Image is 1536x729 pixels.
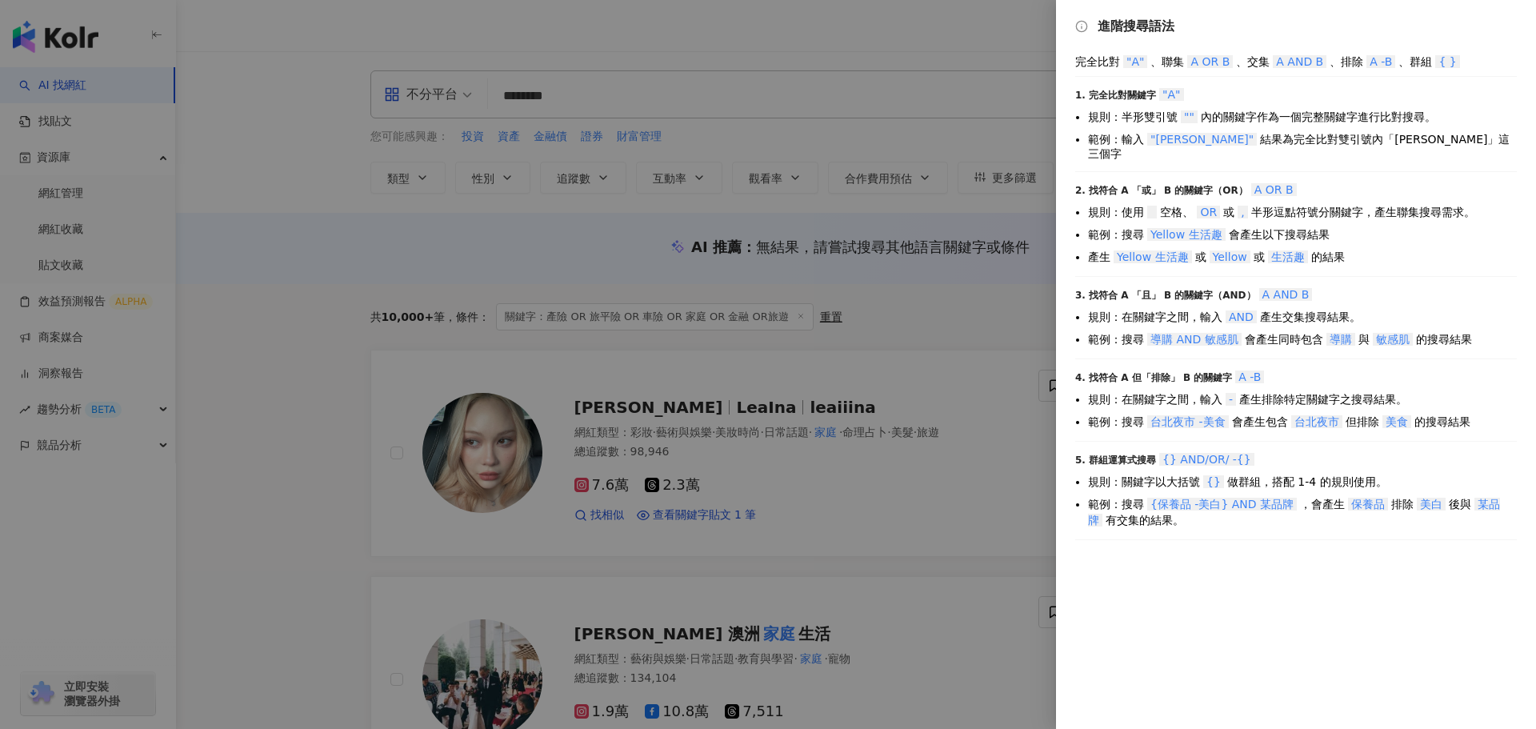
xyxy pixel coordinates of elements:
span: {} [1203,475,1224,488]
span: 導購 AND 敏感肌 [1147,333,1242,346]
li: 範例：搜尋 ，會產生 排除 後與 有交集的結果。 [1088,496,1517,528]
span: A AND B [1273,55,1326,68]
div: 5. 群組運算式搜尋 [1075,451,1517,467]
span: A -B [1366,55,1395,68]
div: 2. 找符合 A 「或」 B 的關鍵字（OR） [1075,182,1517,198]
span: "A" [1159,88,1183,101]
span: Yellow 生活趣 [1114,250,1192,263]
div: 4. 找符合 A 但「排除」 B 的關鍵字 [1075,369,1517,385]
span: 台北夜市 [1291,415,1342,428]
span: A -B [1235,371,1264,383]
span: "A" [1123,55,1147,68]
span: A AND B [1259,288,1313,301]
span: 台北夜市 -美食 [1147,415,1229,428]
span: - [1226,393,1236,406]
li: 規則：在關鍵字之間，輸入 產生排除特定關鍵字之搜尋結果。 [1088,391,1517,407]
span: AND [1226,310,1257,323]
span: OR [1197,206,1220,218]
span: A OR B [1251,183,1297,196]
li: 規則：在關鍵字之間，輸入 產生交集搜尋結果。 [1088,309,1517,325]
span: {保養品 -美白} AND 某品牌 [1147,498,1297,511]
span: 美食 [1382,415,1411,428]
li: 範例：搜尋 會產生包含 但排除 的搜尋結果 [1088,414,1517,430]
li: 產生 或 或 的結果 [1088,249,1517,265]
span: 敏感肌 [1373,333,1413,346]
span: Yellow [1210,250,1250,263]
span: 導購 [1326,333,1355,346]
li: 範例：輸入 結果為完全比對雙引號內「[PERSON_NAME]」這三個字 [1088,131,1517,160]
span: 生活趣 [1268,250,1308,263]
span: "[PERSON_NAME]" [1147,133,1257,146]
span: , [1238,206,1247,218]
span: { } [1435,55,1459,68]
span: A OR B [1187,55,1233,68]
div: 1. 完全比對關鍵字 [1075,86,1517,102]
span: 美白 [1417,498,1446,511]
li: 規則：使用 空格、 或 半形逗點符號分關鍵字，產生聯集搜尋需求。 [1088,204,1517,220]
li: 範例：搜尋 會產生同時包含 與 的搜尋結果 [1088,331,1517,347]
div: 3. 找符合 A 「且」 B 的關鍵字（AND） [1075,286,1517,302]
span: Yellow 生活趣 [1147,228,1226,241]
li: 規則：關鍵字以大括號 做群組，搭配 1-4 的規則使用。 [1088,474,1517,490]
div: 完全比對 、聯集 、交集 、排除 、群組 [1075,54,1517,70]
span: "" [1181,110,1198,123]
li: 範例：搜尋 會產生以下搜尋結果 [1088,226,1517,242]
div: 進階搜尋語法 [1075,19,1517,34]
span: {} AND/OR/ -{} [1159,453,1254,466]
span: 保養品 [1348,498,1388,511]
li: 規則：半形雙引號 內的關鍵字作為一個完整關鍵字進行比對搜尋。 [1088,109,1517,125]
